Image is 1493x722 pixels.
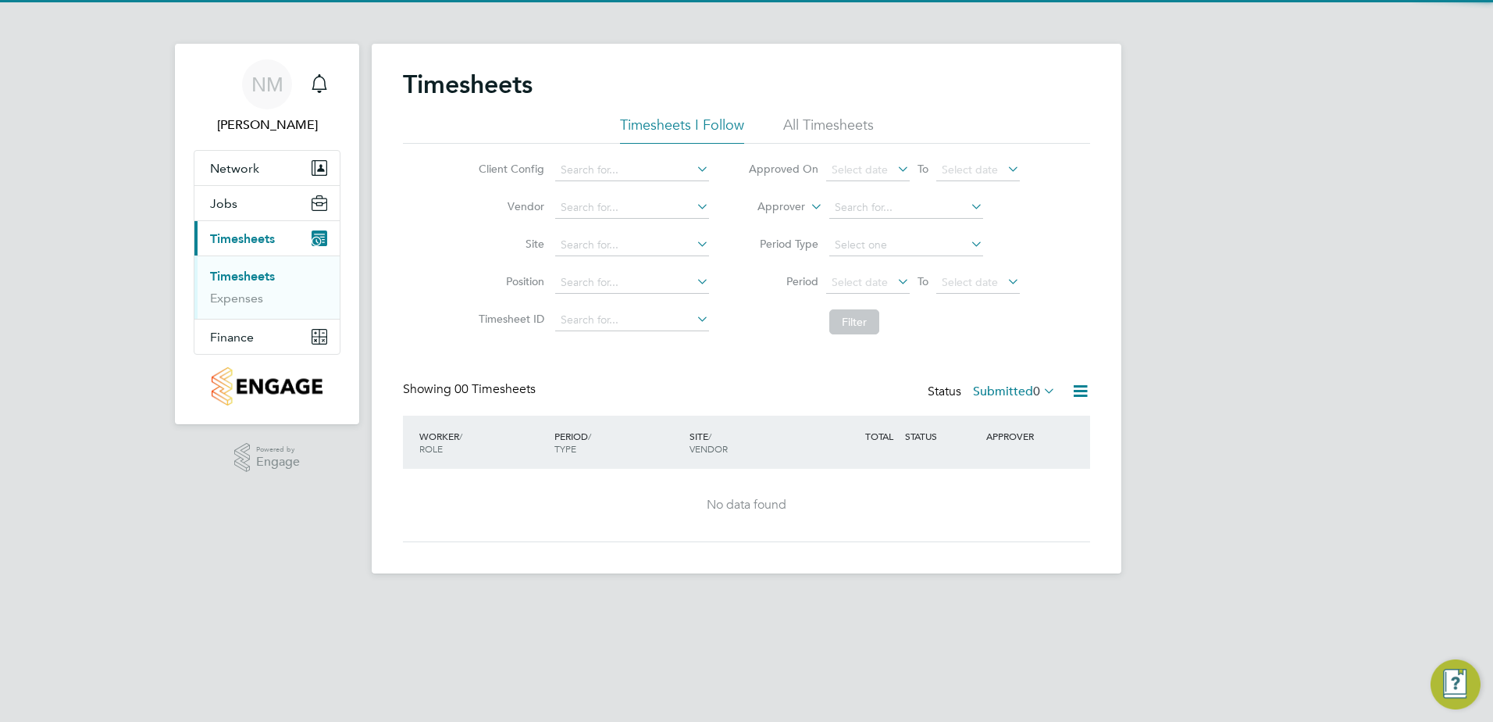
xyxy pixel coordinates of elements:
[588,430,591,442] span: /
[234,443,301,473] a: Powered byEngage
[865,430,893,442] span: TOTAL
[194,151,340,185] button: Network
[194,59,340,134] a: NM[PERSON_NAME]
[748,274,818,288] label: Period
[474,312,544,326] label: Timesheet ID
[555,309,709,331] input: Search for...
[194,256,340,319] div: Timesheets
[829,309,879,334] button: Filter
[210,330,254,345] span: Finance
[419,442,443,455] span: ROLE
[419,497,1074,513] div: No data found
[194,116,340,134] span: Naomi Mutter
[735,199,805,215] label: Approver
[555,272,709,294] input: Search for...
[555,159,709,181] input: Search for...
[474,199,544,213] label: Vendor
[210,231,275,246] span: Timesheets
[251,74,283,95] span: NM
[403,381,539,398] div: Showing
[554,442,576,455] span: TYPE
[194,221,340,256] button: Timesheets
[708,430,711,442] span: /
[689,442,728,455] span: VENDOR
[901,422,982,450] div: STATUS
[1033,384,1040,399] span: 0
[474,162,544,176] label: Client Config
[748,162,818,176] label: Approved On
[474,274,544,288] label: Position
[829,197,983,219] input: Search for...
[942,275,998,289] span: Select date
[832,275,888,289] span: Select date
[194,320,340,354] button: Finance
[928,381,1059,403] div: Status
[175,44,359,424] nav: Main navigation
[210,269,275,284] a: Timesheets
[555,197,709,219] input: Search for...
[403,69,533,100] h2: Timesheets
[210,291,263,306] a: Expenses
[832,163,888,177] span: Select date
[551,422,686,463] div: PERIOD
[459,430,462,442] span: /
[686,422,821,463] div: SITE
[982,422,1064,450] div: APPROVER
[913,159,933,179] span: To
[256,456,300,469] span: Engage
[194,367,340,406] a: Go to home page
[620,116,744,144] li: Timesheets I Follow
[256,443,300,456] span: Powered by
[212,367,322,406] img: countryside-properties-logo-retina.png
[474,237,544,251] label: Site
[210,196,237,211] span: Jobs
[783,116,874,144] li: All Timesheets
[194,186,340,220] button: Jobs
[829,234,983,256] input: Select one
[415,422,551,463] div: WORKER
[454,381,536,397] span: 00 Timesheets
[210,161,259,176] span: Network
[913,271,933,291] span: To
[555,234,709,256] input: Search for...
[748,237,818,251] label: Period Type
[942,163,998,177] span: Select date
[973,384,1056,399] label: Submitted
[1431,659,1481,709] button: Engage Resource Center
